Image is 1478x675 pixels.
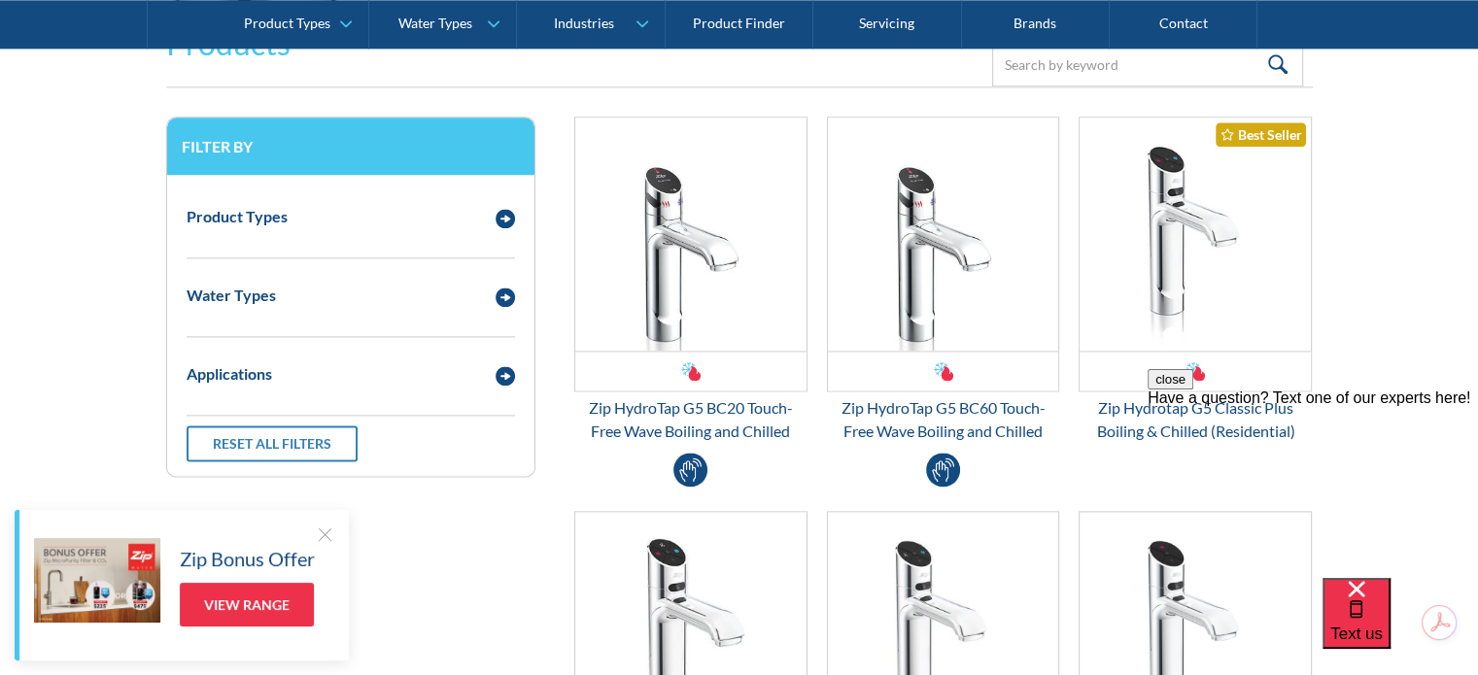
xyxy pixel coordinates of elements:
a: Zip Hydrotap G5 Classic Plus Boiling & Chilled (Residential)Best SellerZip Hydrotap G5 Classic Pl... [1079,117,1312,443]
h5: Zip Bonus Offer [180,544,315,573]
iframe: podium webchat widget bubble [1323,578,1478,675]
img: Zip Bonus Offer [34,538,160,623]
div: Product Types [244,16,330,32]
img: Zip HydroTap G5 BC20 Touch-Free Wave Boiling and Chilled [575,118,807,351]
a: View Range [180,583,314,626]
div: Best Seller [1216,122,1306,147]
div: Product Types [187,205,288,228]
iframe: podium webchat widget prompt [1148,369,1478,602]
div: Zip Hydrotap G5 Classic Plus Boiling & Chilled (Residential) [1079,396,1312,443]
div: Applications [187,362,272,386]
h3: Filter by [182,137,520,155]
div: Zip HydroTap G5 BC20 Touch-Free Wave Boiling and Chilled [574,396,808,443]
a: Reset all filters [187,425,358,461]
div: Water Types [398,16,472,32]
a: Zip HydroTap G5 BC20 Touch-Free Wave Boiling and ChilledZip HydroTap G5 BC20 Touch-Free Wave Boil... [574,117,808,443]
input: Search by keyword [992,43,1303,86]
img: Zip HydroTap G5 BC60 Touch-Free Wave Boiling and Chilled [828,118,1059,351]
div: Zip HydroTap G5 BC60 Touch-Free Wave Boiling and Chilled [827,396,1060,443]
img: Zip Hydrotap G5 Classic Plus Boiling & Chilled (Residential) [1080,118,1311,351]
a: Zip HydroTap G5 BC60 Touch-Free Wave Boiling and ChilledZip HydroTap G5 BC60 Touch-Free Wave Boil... [827,117,1060,443]
div: Industries [554,16,614,32]
div: Water Types [187,284,276,307]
